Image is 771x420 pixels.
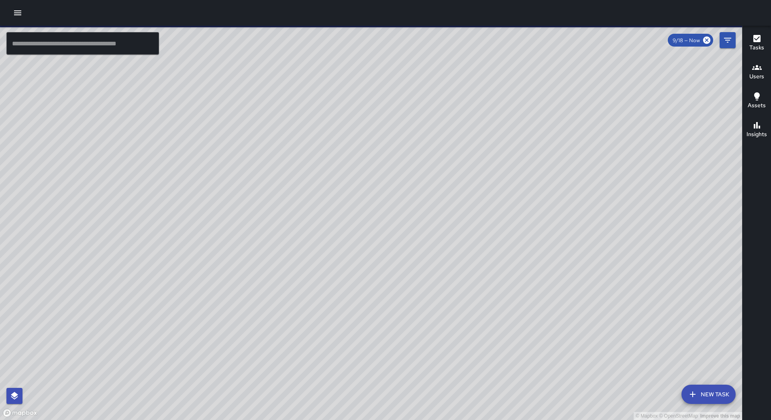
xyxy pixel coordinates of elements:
[742,58,771,87] button: Users
[749,72,764,81] h6: Users
[742,29,771,58] button: Tasks
[742,87,771,116] button: Assets
[668,37,705,44] span: 9/18 — Now
[668,34,713,47] div: 9/18 — Now
[747,130,767,139] h6: Insights
[720,32,736,48] button: Filters
[749,43,764,52] h6: Tasks
[748,101,766,110] h6: Assets
[742,116,771,145] button: Insights
[681,385,736,404] button: New Task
